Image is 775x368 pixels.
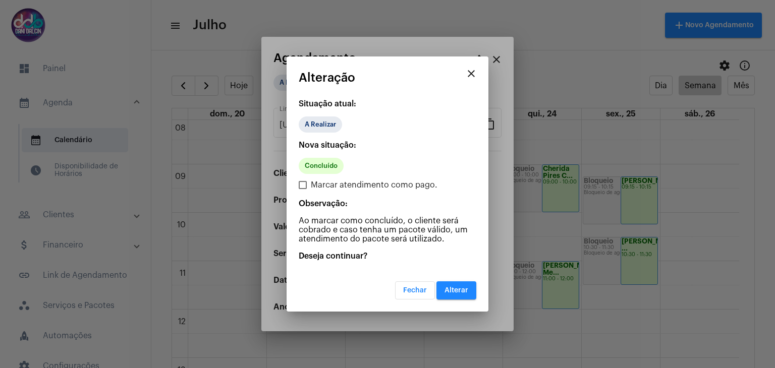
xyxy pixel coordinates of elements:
[299,199,476,208] p: Observação:
[395,281,435,299] button: Fechar
[299,158,344,174] mat-chip: Concluído
[299,216,476,243] p: Ao marcar como concluído, o cliente será cobrado e caso tenha um pacote válido, um atendimento do...
[465,68,477,80] mat-icon: close
[445,287,468,294] span: Alterar
[299,99,476,108] p: Situação atual:
[299,71,355,84] span: Alteração
[299,252,476,261] p: Deseja continuar?
[436,281,476,299] button: Alterar
[403,287,427,294] span: Fechar
[299,116,342,133] mat-chip: A Realizar
[311,179,437,191] span: Marcar atendimento como pago.
[299,141,476,150] p: Nova situação:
